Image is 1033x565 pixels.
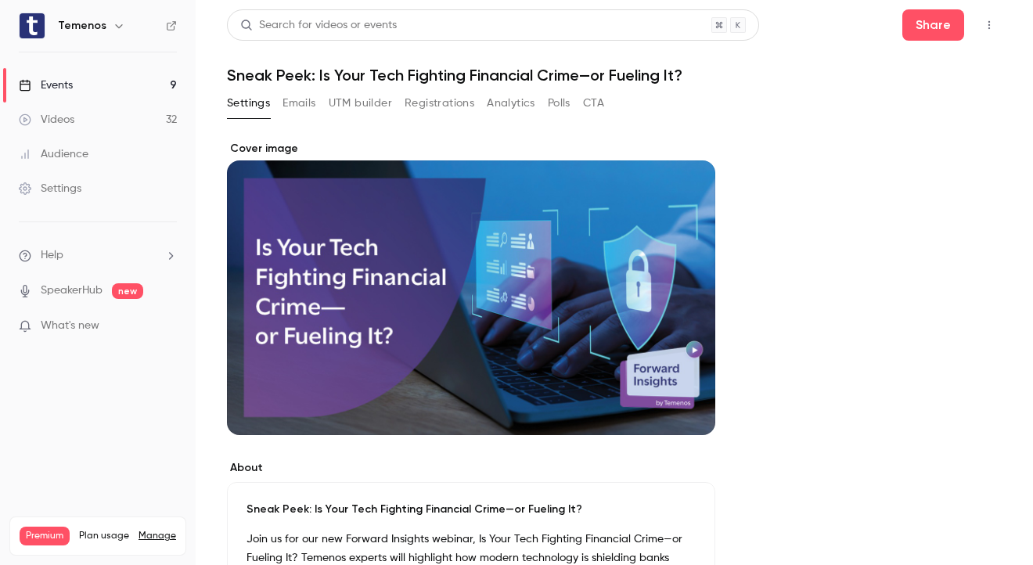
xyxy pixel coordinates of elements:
[58,18,106,34] h6: Temenos
[20,13,45,38] img: Temenos
[19,146,88,162] div: Audience
[158,319,177,333] iframe: Noticeable Trigger
[283,91,315,116] button: Emails
[487,91,535,116] button: Analytics
[227,460,715,476] label: About
[19,77,73,93] div: Events
[41,247,63,264] span: Help
[247,502,696,517] p: Sneak Peek: Is Your Tech Fighting Financial Crime—or Fueling It?
[405,91,474,116] button: Registrations
[329,91,392,116] button: UTM builder
[227,66,1002,85] h1: Sneak Peek: Is Your Tech Fighting Financial Crime—or Fueling It?
[112,283,143,299] span: new
[227,91,270,116] button: Settings
[19,247,177,264] li: help-dropdown-opener
[79,530,129,542] span: Plan usage
[19,112,74,128] div: Videos
[41,318,99,334] span: What's new
[227,141,715,435] section: Cover image
[41,282,103,299] a: SpeakerHub
[139,530,176,542] a: Manage
[240,17,397,34] div: Search for videos or events
[548,91,570,116] button: Polls
[19,181,81,196] div: Settings
[902,9,964,41] button: Share
[227,141,715,157] label: Cover image
[583,91,604,116] button: CTA
[20,527,70,545] span: Premium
